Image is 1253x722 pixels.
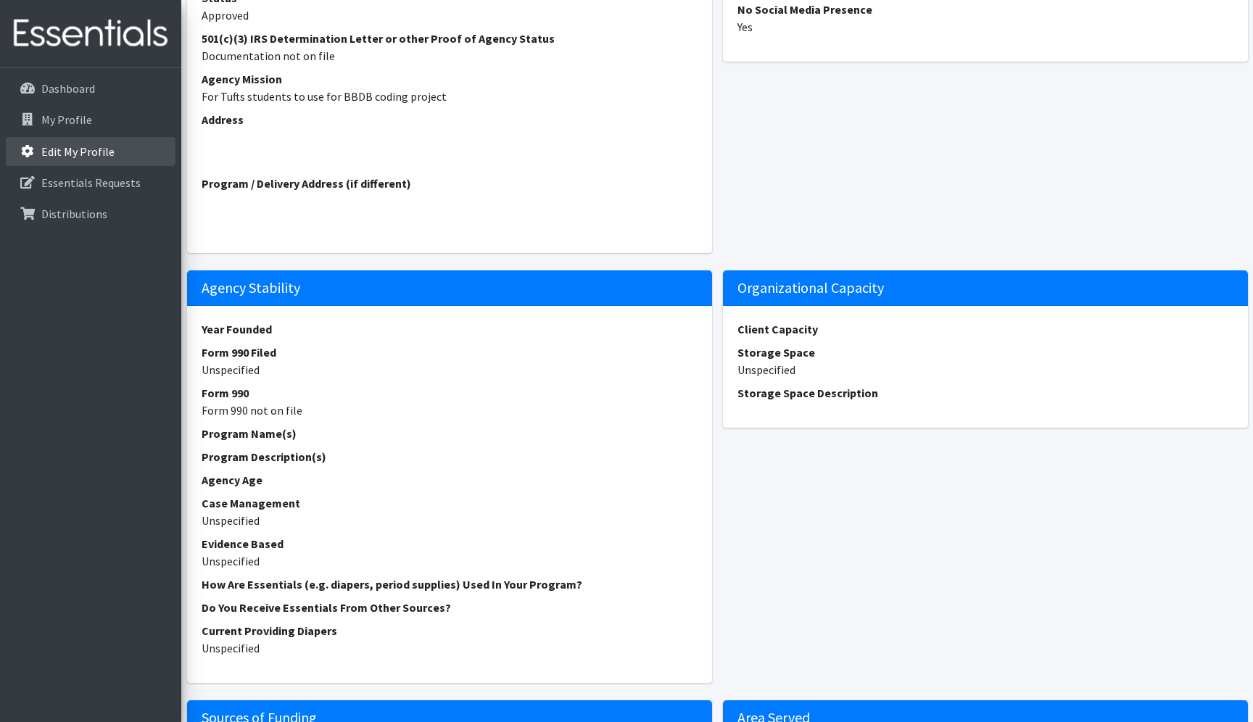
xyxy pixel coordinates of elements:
[202,622,698,639] dt: Current Providing Diapers
[41,112,92,127] p: My Profile
[737,344,1233,361] dt: Storage Space
[202,361,698,378] dd: Unspecified
[202,512,698,529] dd: Unspecified
[41,207,107,221] p: Distributions
[723,270,1248,306] h5: Organizational Capacity
[202,7,698,24] dd: Approved
[737,1,1233,18] dt: No Social Media Presence
[202,471,698,489] dt: Agency Age
[202,176,411,191] strong: Program / Delivery Address (if different)
[737,320,1233,338] dt: Client Capacity
[41,144,115,159] p: Edit My Profile
[6,74,175,103] a: Dashboard
[202,576,698,593] dt: How Are Essentials (e.g. diapers, period supplies) Used In Your Program?
[202,494,698,512] dt: Case Management
[202,320,698,338] dt: Year Founded
[202,112,244,127] strong: Address
[202,599,698,616] dt: Do You Receive Essentials From Other Sources?
[202,552,698,570] dd: Unspecified
[41,175,141,190] p: Essentials Requests
[6,105,175,134] a: My Profile
[6,137,175,166] a: Edit My Profile
[202,30,698,47] dt: 501(c)(3) IRS Determination Letter or other Proof of Agency Status
[202,384,698,402] dt: Form 990
[6,199,175,228] a: Distributions
[6,168,175,197] a: Essentials Requests
[202,535,698,552] dt: Evidence Based
[202,88,698,105] dd: For Tufts students to use for BBDB coding project
[202,639,698,657] dd: Unspecified
[737,384,1233,402] dt: Storage Space Description
[41,81,95,96] p: Dashboard
[202,402,698,419] dd: Form 990 not on file
[6,9,175,58] img: HumanEssentials
[187,270,712,306] h5: Agency Stability
[737,18,1233,36] dd: Yes
[202,47,698,65] dd: Documentation not on file
[202,70,698,88] dt: Agency Mission
[202,344,698,361] dt: Form 990 Filed
[202,425,698,442] dt: Program Name(s)
[737,361,1233,378] dd: Unspecified
[202,448,698,465] dt: Program Description(s)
